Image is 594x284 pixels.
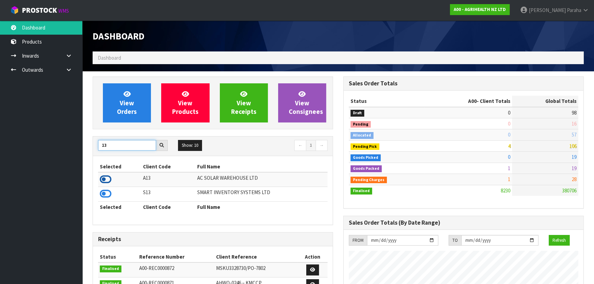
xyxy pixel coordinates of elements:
th: Client Code [141,161,195,172]
span: A00-REC0000872 [139,265,174,271]
th: Action [298,251,328,262]
td: SMART INVENTORY SYSTEMS LTD [195,187,328,201]
th: Selected [98,161,141,172]
span: Pending Pick [351,143,379,150]
h3: Sales Order Totals (By Date Range) [349,220,578,226]
span: 19 [572,154,577,160]
span: 0 [508,109,510,116]
span: Pending [351,121,371,128]
span: Finalised [351,188,372,194]
a: ViewConsignees [278,83,326,122]
div: FROM [349,235,367,246]
span: Goods Packed [351,165,382,172]
span: View Consignees [289,90,323,116]
img: cube-alt.png [10,6,19,14]
span: 1 [508,176,510,182]
a: → [316,140,328,151]
span: View Orders [117,90,137,116]
th: Global Totals [512,96,578,107]
span: 28 [572,176,577,182]
a: ViewProducts [161,83,209,122]
a: ← [294,140,306,151]
span: Dashboard [98,55,121,61]
span: 4 [508,143,510,149]
span: Paraha [567,7,581,13]
a: A00 - AGRIHEALTH NZ LTD [450,4,510,15]
span: Dashboard [93,30,144,42]
span: View Products [172,90,199,116]
strong: A00 - AGRIHEALTH NZ LTD [454,7,506,12]
span: View Receipts [231,90,257,116]
span: 19 [572,165,577,171]
span: 106 [569,143,577,149]
span: 16 [572,120,577,127]
td: A13 [141,172,195,187]
span: 1 [508,165,510,171]
span: ProStock [22,6,57,15]
span: Allocated [351,132,373,139]
button: Refresh [549,235,570,246]
th: Client Reference [214,251,298,262]
td: AC SOLAR WAREHOUSE LTD [195,172,328,187]
th: Status [98,251,138,262]
a: 1 [306,140,316,151]
span: 380706 [562,187,577,194]
th: Client Code [141,201,195,212]
span: 0 [508,120,510,127]
a: ViewReceipts [220,83,268,122]
small: WMS [58,8,69,14]
th: Full Name [195,201,328,212]
span: Goods Picked [351,154,381,161]
span: 57 [572,131,577,138]
span: 0 [508,154,510,160]
span: Finalised [100,265,121,272]
th: Full Name [195,161,328,172]
span: Draft [351,110,364,117]
span: A00 [468,98,477,104]
span: Pending Charges [351,177,387,184]
span: 8230 [501,187,510,194]
th: Selected [98,201,141,212]
span: [PERSON_NAME] [529,7,566,13]
button: Show: 10 [178,140,202,151]
nav: Page navigation [218,140,328,152]
span: 98 [572,109,577,116]
h3: Sales Order Totals [349,80,578,87]
th: Status [349,96,425,107]
th: Reference Number [138,251,214,262]
a: ViewOrders [103,83,151,122]
th: - Client Totals [425,96,512,107]
span: MSKU3328730/PO-7802 [216,265,265,271]
h3: Receipts [98,236,328,242]
div: TO [449,235,461,246]
td: S13 [141,187,195,201]
span: 0 [508,131,510,138]
input: Search clients [98,140,156,151]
